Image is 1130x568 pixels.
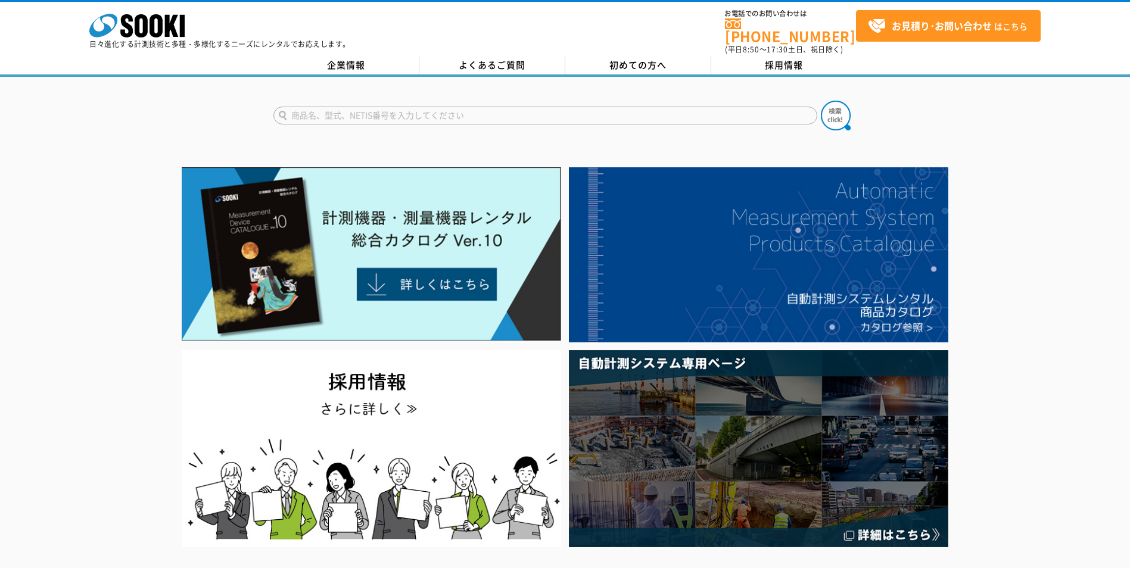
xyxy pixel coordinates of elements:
img: btn_search.png [821,101,851,130]
a: 企業情報 [273,57,419,74]
a: お見積り･お問い合わせはこちら [856,10,1041,42]
img: SOOKI recruit [182,350,561,547]
span: (平日 ～ 土日、祝日除く) [725,44,843,55]
img: 自動計測システムカタログ [569,167,948,342]
p: 日々進化する計測技術と多種・多様化するニーズにレンタルでお応えします。 [89,40,350,48]
span: はこちら [868,17,1028,35]
a: 採用情報 [711,57,857,74]
span: お電話でのお問い合わせは [725,10,856,17]
span: 8:50 [743,44,759,55]
span: 17:30 [767,44,788,55]
input: 商品名、型式、NETIS番号を入力してください [273,107,817,124]
strong: お見積り･お問い合わせ [892,18,992,33]
span: 初めての方へ [609,58,667,71]
a: 初めての方へ [565,57,711,74]
img: Catalog Ver10 [182,167,561,341]
a: [PHONE_NUMBER] [725,18,856,43]
a: よくあるご質問 [419,57,565,74]
img: 自動計測システム専用ページ [569,350,948,547]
